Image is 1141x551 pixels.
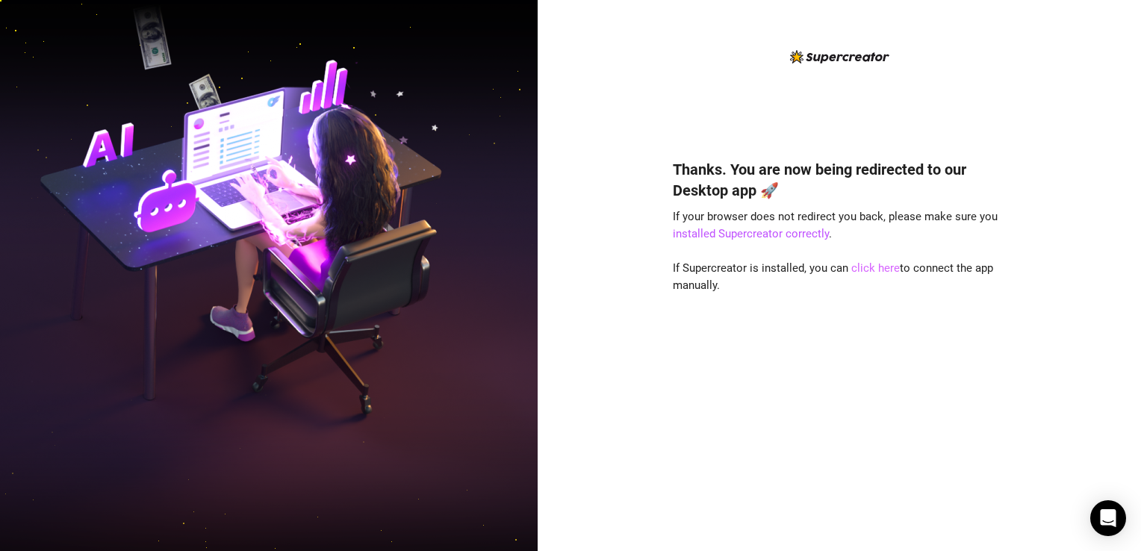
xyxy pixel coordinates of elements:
[851,261,900,275] a: click here
[673,227,829,240] a: installed Supercreator correctly
[673,159,1006,201] h4: Thanks. You are now being redirected to our Desktop app 🚀
[1090,500,1126,536] div: Open Intercom Messenger
[673,210,998,241] span: If your browser does not redirect you back, please make sure you .
[673,261,993,293] span: If Supercreator is installed, you can to connect the app manually.
[790,50,889,63] img: logo-BBDzfeDw.svg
